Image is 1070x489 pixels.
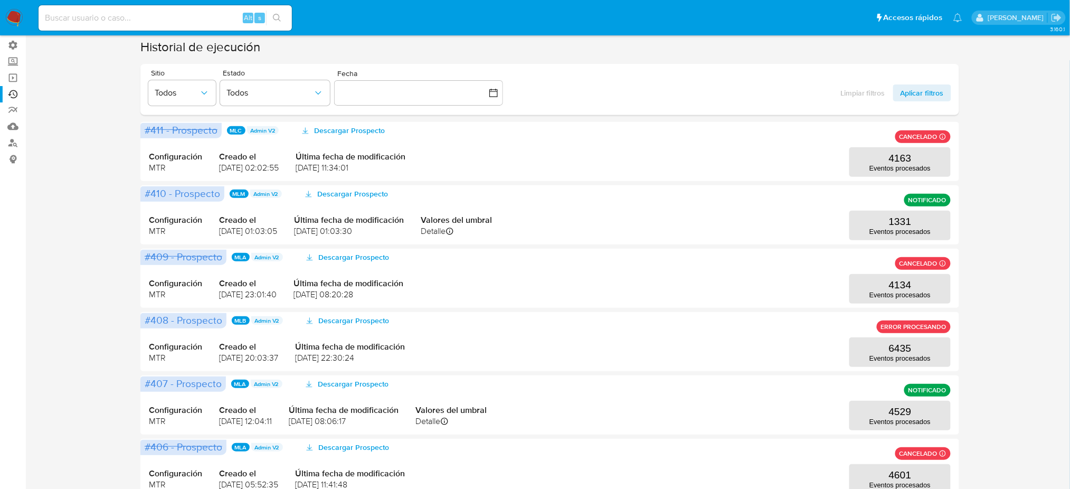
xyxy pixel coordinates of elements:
span: Accesos rápidos [884,12,943,23]
button: search-icon [266,11,288,25]
p: manuel.flocco@mercadolibre.com [988,13,1047,23]
span: 3.160.1 [1050,25,1065,33]
a: Notificaciones [953,13,962,22]
span: s [258,13,261,23]
a: Salir [1051,12,1062,23]
input: Buscar usuario o caso... [39,11,292,25]
span: Alt [244,13,252,23]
